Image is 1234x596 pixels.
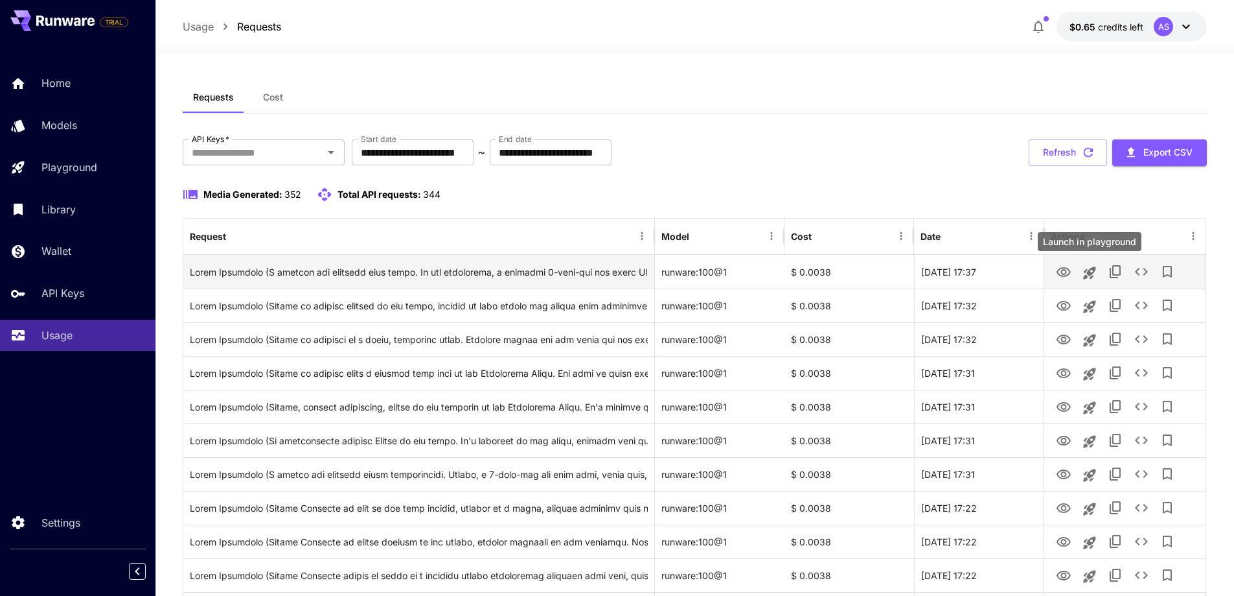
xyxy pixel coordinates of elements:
[41,328,73,343] p: Usage
[190,289,648,322] div: Click to copy prompt
[1038,232,1141,251] div: Launch in playground
[1128,495,1154,521] button: See details
[192,134,229,145] label: API Keys
[361,134,396,145] label: Start date
[914,356,1044,390] div: 23 Sep, 2025 17:31
[914,289,1044,322] div: 23 Sep, 2025 17:32
[1103,259,1128,285] button: Copy TaskUUID
[190,424,648,457] div: Click to copy prompt
[791,231,812,242] div: Cost
[655,558,784,592] div: runware:100@1
[41,75,71,91] p: Home
[284,189,301,200] span: 352
[1103,326,1128,352] button: Copy TaskUUID
[655,390,784,423] div: runware:100@1
[1051,258,1077,285] button: View
[1051,460,1077,487] button: View
[1051,359,1077,386] button: View
[920,231,941,242] div: Date
[914,491,1044,525] div: 23 Sep, 2025 17:22
[1103,292,1128,318] button: Copy TaskUUID
[1103,461,1128,487] button: Copy TaskUUID
[1077,429,1103,455] button: Launch in playground
[784,491,914,525] div: $ 0.0038
[41,117,77,133] p: Models
[190,231,226,242] div: Request
[190,492,648,525] div: Click to copy prompt
[193,91,234,103] span: Requests
[914,322,1044,356] div: 23 Sep, 2025 17:32
[633,227,651,245] button: Menu
[190,525,648,558] div: Click to copy prompt
[1103,427,1128,453] button: Copy TaskUUID
[1051,494,1077,521] button: View
[914,255,1044,289] div: 23 Sep, 2025 17:37
[1077,328,1103,353] button: Launch in playground
[1103,394,1128,420] button: Copy TaskUUID
[1051,393,1077,420] button: View
[655,457,784,491] div: runware:100@1
[1051,528,1077,554] button: View
[762,227,781,245] button: Menu
[655,423,784,457] div: runware:100@1
[41,243,71,259] p: Wallet
[784,255,914,289] div: $ 0.0038
[41,202,76,217] p: Library
[1077,260,1103,286] button: Launch in playground
[1128,427,1154,453] button: See details
[1051,326,1077,352] button: View
[655,289,784,322] div: runware:100@1
[1103,360,1128,386] button: Copy TaskUUID
[1077,496,1103,522] button: Launch in playground
[914,457,1044,491] div: 23 Sep, 2025 17:31
[1077,564,1103,590] button: Launch in playground
[661,231,689,242] div: Model
[784,558,914,592] div: $ 0.0038
[100,14,128,30] span: Add your payment card to enable full platform functionality.
[183,19,214,34] a: Usage
[1154,360,1180,386] button: Add to library
[1128,529,1154,554] button: See details
[914,423,1044,457] div: 23 Sep, 2025 17:31
[41,285,84,301] p: API Keys
[1077,361,1103,387] button: Launch in playground
[1051,562,1077,588] button: View
[1154,17,1173,36] div: AS
[655,525,784,558] div: runware:100@1
[784,457,914,491] div: $ 0.0038
[914,558,1044,592] div: 23 Sep, 2025 17:22
[1077,530,1103,556] button: Launch in playground
[423,189,440,200] span: 344
[1029,139,1107,166] button: Refresh
[190,323,648,356] div: Click to copy prompt
[784,322,914,356] div: $ 0.0038
[1022,227,1040,245] button: Menu
[190,256,648,289] div: Click to copy prompt
[1154,427,1180,453] button: Add to library
[41,515,80,530] p: Settings
[655,491,784,525] div: runware:100@1
[1103,495,1128,521] button: Copy TaskUUID
[1154,495,1180,521] button: Add to library
[1154,394,1180,420] button: Add to library
[1154,461,1180,487] button: Add to library
[1128,394,1154,420] button: See details
[655,255,784,289] div: runware:100@1
[129,563,146,580] button: Collapse sidebar
[1154,326,1180,352] button: Add to library
[139,560,155,583] div: Collapse sidebar
[237,19,281,34] a: Requests
[1154,259,1180,285] button: Add to library
[691,227,709,245] button: Sort
[942,227,960,245] button: Sort
[784,390,914,423] div: $ 0.0038
[1077,294,1103,320] button: Launch in playground
[784,356,914,390] div: $ 0.0038
[784,289,914,322] div: $ 0.0038
[1128,562,1154,588] button: See details
[1128,326,1154,352] button: See details
[1069,21,1098,32] span: $0.65
[1154,292,1180,318] button: Add to library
